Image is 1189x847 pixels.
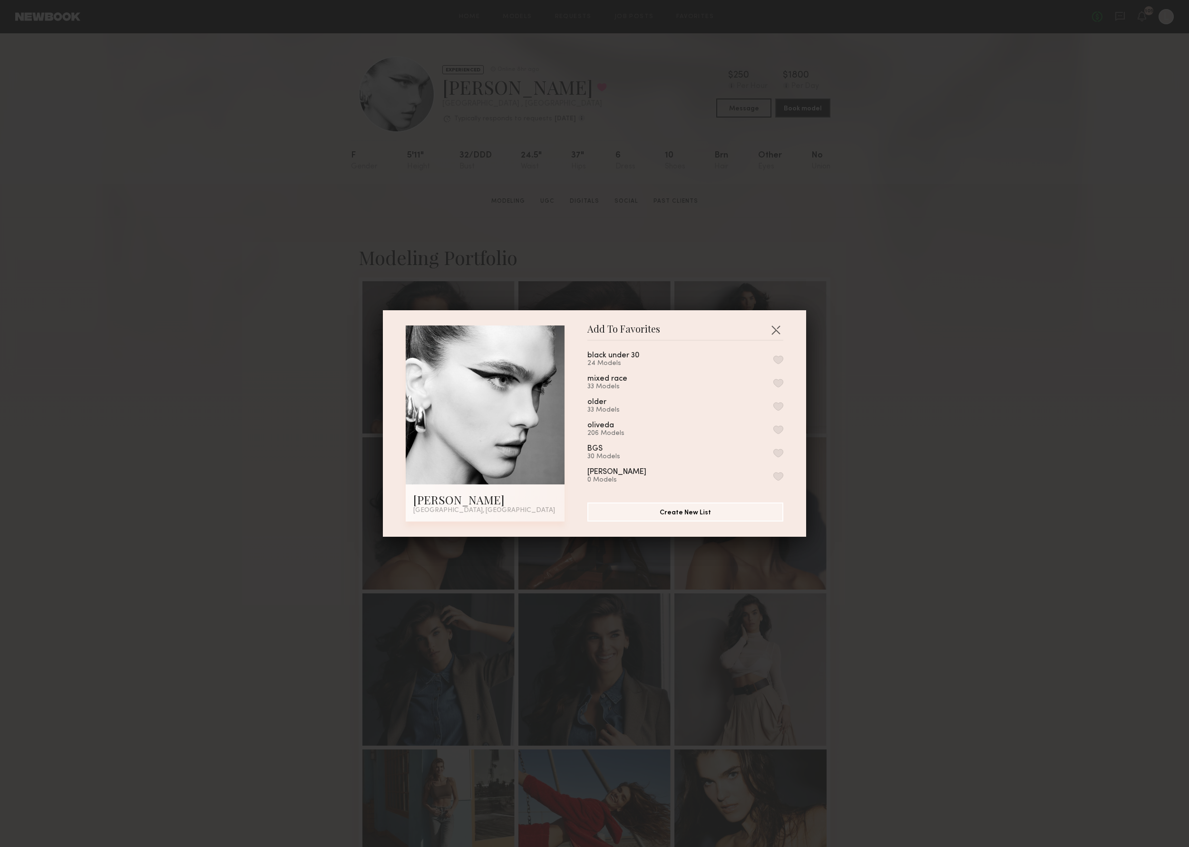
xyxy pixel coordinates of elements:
[768,322,783,337] button: Close
[587,453,625,461] div: 30 Models
[587,360,662,367] div: 24 Models
[587,325,660,340] span: Add To Favorites
[587,383,650,391] div: 33 Models
[413,507,557,514] div: [GEOGRAPHIC_DATA], [GEOGRAPHIC_DATA]
[413,492,557,507] div: [PERSON_NAME]
[587,430,637,437] div: 206 Models
[587,422,614,430] div: oliveda
[587,476,669,484] div: 0 Models
[587,502,783,522] button: Create New List
[587,398,606,406] div: older
[587,445,603,453] div: BGS
[587,375,627,383] div: mixed race
[587,352,639,360] div: black under 30
[587,406,629,414] div: 33 Models
[587,468,646,476] div: [PERSON_NAME]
